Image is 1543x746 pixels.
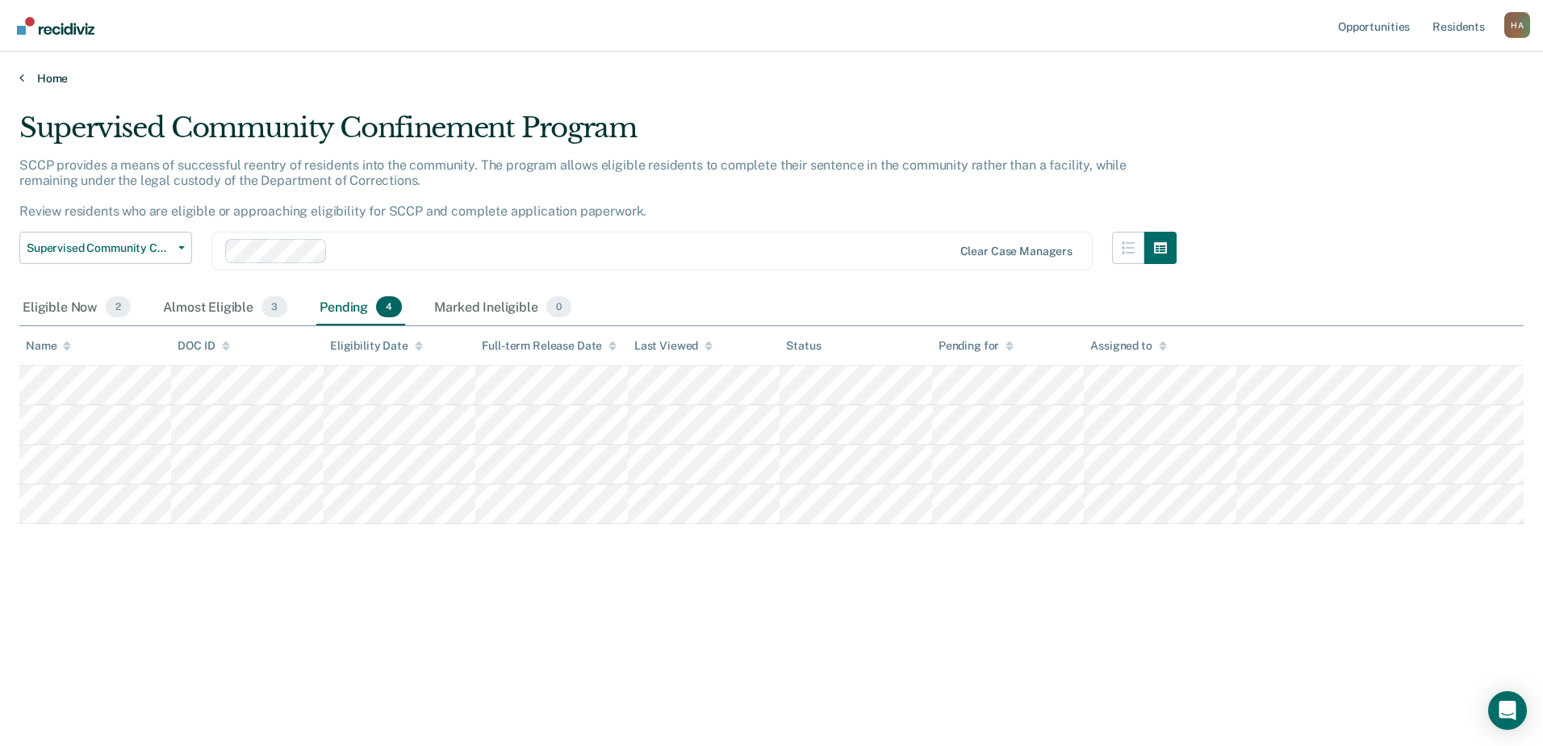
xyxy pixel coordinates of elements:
[19,232,192,264] button: Supervised Community Confinement Program
[19,111,1177,157] div: Supervised Community Confinement Program
[1504,12,1530,38] div: H A
[17,17,94,35] img: Recidiviz
[482,339,617,353] div: Full-term Release Date
[1090,339,1166,353] div: Assigned to
[19,157,1127,220] p: SCCP provides a means of successful reentry of residents into the community. The program allows e...
[1504,12,1530,38] button: Profile dropdown button
[634,339,713,353] div: Last Viewed
[19,290,134,325] div: Eligible Now2
[160,290,291,325] div: Almost Eligible3
[546,296,571,317] span: 0
[178,339,229,353] div: DOC ID
[261,296,287,317] span: 3
[19,71,1524,86] a: Home
[316,290,405,325] div: Pending4
[1488,691,1527,730] div: Open Intercom Messenger
[106,296,131,317] span: 2
[26,339,71,353] div: Name
[431,290,575,325] div: Marked Ineligible0
[786,339,821,353] div: Status
[27,241,172,255] span: Supervised Community Confinement Program
[939,339,1014,353] div: Pending for
[376,296,402,317] span: 4
[330,339,423,353] div: Eligibility Date
[960,245,1073,258] div: Clear case managers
